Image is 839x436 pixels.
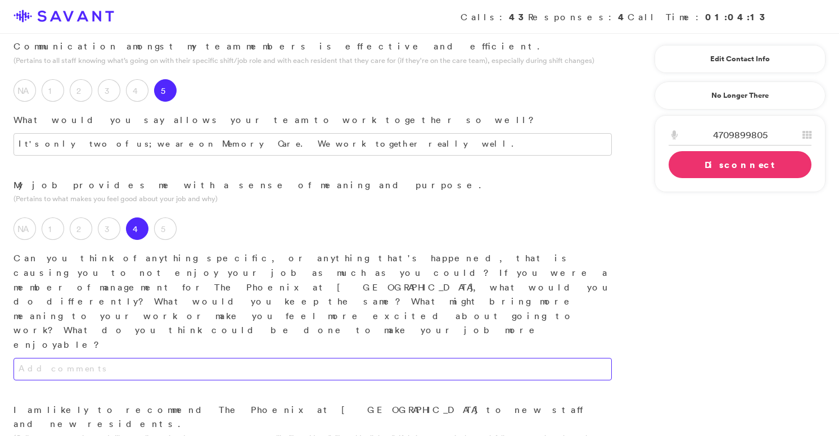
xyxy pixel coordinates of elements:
label: 1 [42,217,64,240]
label: 2 [70,217,92,240]
label: 4 [126,217,148,240]
p: (Pertains to what makes you feel good about your job and why) [13,193,612,204]
p: Communication amongst my team members is effective and efficient. [13,39,612,54]
label: 5 [154,79,177,102]
label: 4 [126,79,148,102]
label: 5 [154,217,177,240]
label: NA [13,79,36,102]
a: Edit Contact Info [669,50,811,68]
p: What would you say allows your team to work together so well? [13,113,612,128]
label: 2 [70,79,92,102]
strong: 43 [509,11,528,23]
p: My job provides me with a sense of meaning and purpose. [13,178,612,193]
strong: 4 [618,11,628,23]
strong: 01:04:13 [705,11,769,23]
label: 1 [42,79,64,102]
p: I am likely to recommend The Phoenix at [GEOGRAPHIC_DATA] to new staff and new residents. [13,403,612,432]
label: 3 [98,79,120,102]
p: Can you think of anything specific, or anything that's happened, that is causing you to not enjoy... [13,251,612,352]
label: NA [13,217,36,240]
a: No Longer There [655,81,826,110]
p: (Pertains to all staff knowing what’s going on with their specific shift/job role and with each r... [13,55,612,66]
label: 3 [98,217,120,240]
a: Disconnect [669,151,811,178]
